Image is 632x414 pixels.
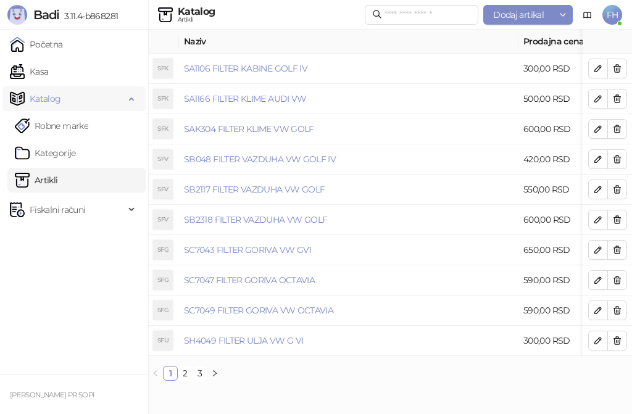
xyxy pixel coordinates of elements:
[211,370,218,377] span: right
[179,84,518,114] td: SA1166 FILTER KLIME AUDI VW
[153,89,173,109] div: SFK
[184,184,325,195] a: SB2117 FILTER VAZDUHA VW GOLF
[207,366,222,381] li: Sledeća strana
[518,326,623,356] td: 300,00 RSD
[178,17,215,23] div: Artikli
[184,93,307,104] a: SA1166 FILTER KLIME AUDI VW
[10,59,48,84] a: Kasa
[179,175,518,205] td: SB2117 FILTER VAZDUHA VW GOLF
[153,240,173,260] div: SFG
[148,366,163,381] button: left
[153,210,173,230] div: SFV
[15,168,58,193] a: ArtikliArtikli
[153,59,173,78] div: SFK
[578,5,597,25] a: Dokumentacija
[518,205,623,235] td: 600,00 RSD
[179,205,518,235] td: SB2318 FILTER VAZDUHA VW GOLF
[158,7,173,22] img: Artikli
[184,63,307,74] a: SA1106 FILTER KABINE GOLF IV
[59,10,118,22] span: 3.11.4-b868281
[153,119,173,139] div: SFK
[153,331,173,350] div: SFU
[518,84,623,114] td: 500,00 RSD
[179,235,518,265] td: SC7043 FILTER GORIVA VW GV1
[179,326,518,356] td: SH4049 FILTER ULJA VW G VI
[152,370,159,377] span: left
[602,5,622,25] span: FH
[179,54,518,84] td: SA1106 FILTER KABINE GOLF IV
[184,275,315,286] a: SC7047 FILTER GORIVA OCTAVIA
[30,86,61,111] span: Katalog
[518,30,623,54] th: Prodajna cena
[184,214,327,225] a: SB2318 FILTER VAZDUHA VW GOLF
[483,5,554,25] button: Dodaj artikal
[184,123,314,135] a: SAK304 FILTER KLIME VW GOLF
[30,197,85,222] span: Fiskalni računi
[184,305,333,316] a: SC7049 FILTER GORIVA VW OCTAVIA
[518,175,623,205] td: 550,00 RSD
[518,144,623,175] td: 420,00 RSD
[179,114,518,144] td: SAK304 FILTER KLIME VW GOLF
[179,296,518,326] td: SC7049 FILTER GORIVA VW OCTAVIA
[178,366,193,381] li: 2
[207,366,222,381] button: right
[184,335,303,346] a: SH4049 FILTER ULJA VW G VI
[193,366,207,380] a: 3
[518,296,623,326] td: 590,00 RSD
[179,144,518,175] td: SB048 FILTER VAZDUHA VW GOLF IV
[163,366,178,381] li: 1
[179,30,518,54] th: Naziv
[153,300,173,320] div: SFG
[179,265,518,296] td: SC7047 FILTER GORIVA OCTAVIA
[184,244,312,255] a: SC7043 FILTER GORIVA VW GV1
[193,366,207,381] li: 3
[518,114,623,144] td: 600,00 RSD
[184,154,336,165] a: SB048 FILTER VAZDUHA VW GOLF IV
[493,9,544,20] span: Dodaj artikal
[148,366,163,381] li: Prethodna strana
[10,391,95,399] small: [PERSON_NAME] PR SOPI
[10,32,63,57] a: Početna
[178,7,215,17] div: Katalog
[518,235,623,265] td: 650,00 RSD
[153,180,173,199] div: SFV
[164,366,177,380] a: 1
[33,7,59,22] span: Badi
[153,149,173,169] div: SFV
[7,5,27,25] img: Logo
[518,265,623,296] td: 590,00 RSD
[178,366,192,380] a: 2
[15,141,76,165] a: Kategorije
[15,114,88,138] a: Robne marke
[153,270,173,290] div: SFG
[518,54,623,84] td: 300,00 RSD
